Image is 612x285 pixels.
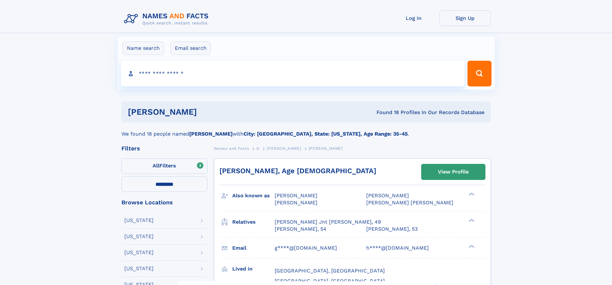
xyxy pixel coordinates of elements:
a: [PERSON_NAME] Jnt [PERSON_NAME], 49 [275,218,381,226]
span: [PERSON_NAME] [275,200,317,206]
a: [PERSON_NAME] [267,144,301,152]
span: [GEOGRAPHIC_DATA], [GEOGRAPHIC_DATA] [275,278,385,284]
span: G [256,146,260,151]
h3: Also known as [232,190,275,201]
div: ❯ [467,192,475,196]
b: [PERSON_NAME] [189,131,233,137]
div: [US_STATE] [124,218,154,223]
label: Email search [171,41,211,55]
div: View Profile [438,165,469,179]
a: Log In [388,10,439,26]
span: [GEOGRAPHIC_DATA], [GEOGRAPHIC_DATA] [275,268,385,274]
div: Filters [121,146,208,151]
div: Browse Locations [121,200,208,205]
a: [PERSON_NAME], 53 [366,226,418,233]
span: [PERSON_NAME] [275,192,317,199]
a: [PERSON_NAME], Age [DEMOGRAPHIC_DATA] [219,167,376,175]
label: Name search [123,41,164,55]
button: Search Button [467,61,491,86]
span: All [153,163,159,169]
div: We found 18 people named with . [121,122,491,138]
div: ❯ [467,244,475,248]
input: search input [121,61,465,86]
a: Sign Up [439,10,491,26]
span: [PERSON_NAME] [267,146,301,151]
div: Found 18 Profiles In Our Records Database [287,109,484,116]
b: City: [GEOGRAPHIC_DATA], State: [US_STATE], Age Range: 35-45 [244,131,408,137]
div: [US_STATE] [124,234,154,239]
div: [US_STATE] [124,266,154,271]
div: ❯ [467,218,475,222]
h1: [PERSON_NAME] [128,108,287,116]
h3: Email [232,243,275,254]
span: [PERSON_NAME] [PERSON_NAME] [366,200,453,206]
img: Logo Names and Facts [121,10,214,28]
a: Names and Facts [214,144,249,152]
label: Filters [121,158,208,174]
h3: Lived in [232,263,275,274]
a: View Profile [421,164,485,180]
span: [PERSON_NAME] [366,192,409,199]
a: G [256,144,260,152]
div: [US_STATE] [124,250,154,255]
a: [PERSON_NAME], 54 [275,226,326,233]
span: [PERSON_NAME] [308,146,343,151]
h3: Relatives [232,217,275,227]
